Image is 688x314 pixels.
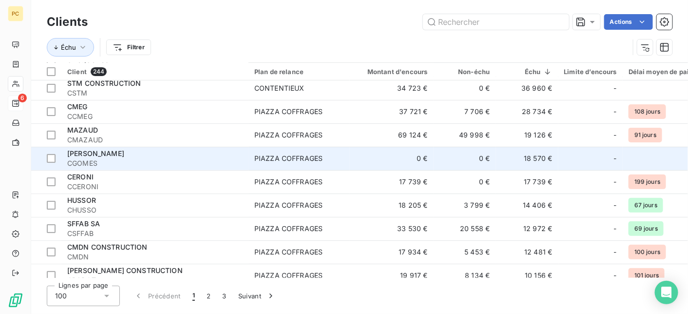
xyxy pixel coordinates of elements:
[67,102,88,111] span: CMEG
[629,268,665,283] span: 101 jours
[67,229,243,238] span: CSFFAB
[629,198,663,213] span: 67 jours
[440,68,490,76] div: Non-échu
[496,217,558,240] td: 12 972 €
[67,196,96,204] span: HUSSOR
[254,83,305,93] div: CONTENTIEUX
[350,170,434,194] td: 17 739 €
[350,100,434,123] td: 37 721 €
[254,177,323,187] div: PIAZZA COFFRAGES
[350,240,434,264] td: 17 934 €
[254,200,323,210] div: PIAZZA COFFRAGES
[67,182,243,192] span: CCERONI
[8,293,23,308] img: Logo LeanPay
[629,128,662,142] span: 91 jours
[254,130,323,140] div: PIAZZA COFFRAGES
[67,158,243,168] span: CGOMES
[629,221,664,236] span: 69 jours
[614,130,617,140] span: -
[8,6,23,21] div: PC
[502,68,553,76] div: Échu
[67,112,243,121] span: CCMEG
[629,175,666,189] span: 199 jours
[564,68,617,76] div: Limite d’encours
[201,286,216,306] button: 2
[496,100,558,123] td: 28 734 €
[254,271,323,280] div: PIAZZA COFFRAGES
[67,68,87,76] span: Client
[614,247,617,257] span: -
[350,217,434,240] td: 33 530 €
[434,194,496,217] td: 3 799 €
[434,217,496,240] td: 20 558 €
[496,194,558,217] td: 14 406 €
[434,100,496,123] td: 7 706 €
[192,291,195,301] span: 1
[614,200,617,210] span: -
[67,126,98,134] span: MAZAUD
[47,13,88,31] h3: Clients
[254,224,323,234] div: PIAZZA COFFRAGES
[254,154,323,163] div: PIAZZA COFFRAGES
[496,147,558,170] td: 18 570 €
[496,123,558,147] td: 19 126 €
[350,77,434,100] td: 34 723 €
[47,38,94,57] button: Échu
[67,79,141,87] span: STM CONSTRUCTION
[629,104,666,119] span: 108 jours
[356,68,428,76] div: Montant d'encours
[434,123,496,147] td: 49 998 €
[614,224,617,234] span: -
[434,77,496,100] td: 0 €
[604,14,653,30] button: Actions
[187,286,201,306] button: 1
[67,219,100,228] span: SFFAB SA
[18,94,27,102] span: 6
[423,14,569,30] input: Rechercher
[434,170,496,194] td: 0 €
[254,247,323,257] div: PIAZZA COFFRAGES
[67,266,183,275] span: [PERSON_NAME] CONSTRUCTION
[350,123,434,147] td: 69 124 €
[61,43,76,51] span: Échu
[350,264,434,287] td: 19 917 €
[614,107,617,117] span: -
[350,147,434,170] td: 0 €
[67,135,243,145] span: CMAZAUD
[67,275,243,285] span: CRABOT
[106,39,151,55] button: Filtrer
[655,281,678,304] div: Open Intercom Messenger
[614,271,617,280] span: -
[67,252,243,262] span: CMDN
[629,245,666,259] span: 100 jours
[128,286,187,306] button: Précédent
[254,68,344,76] div: Plan de relance
[496,240,558,264] td: 12 481 €
[434,264,496,287] td: 8 134 €
[67,88,243,98] span: CSTM
[91,67,107,76] span: 244
[434,147,496,170] td: 0 €
[496,77,558,100] td: 36 960 €
[232,286,282,306] button: Suivant
[614,154,617,163] span: -
[614,83,617,93] span: -
[67,149,124,157] span: [PERSON_NAME]
[496,264,558,287] td: 10 156 €
[67,173,94,181] span: CERONI
[614,177,617,187] span: -
[350,194,434,217] td: 18 205 €
[254,107,323,117] div: PIAZZA COFFRAGES
[434,240,496,264] td: 5 453 €
[217,286,232,306] button: 3
[55,291,67,301] span: 100
[67,205,243,215] span: CHUSSO
[67,243,148,251] span: CMDN CONSTRUCTION
[496,170,558,194] td: 17 739 €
